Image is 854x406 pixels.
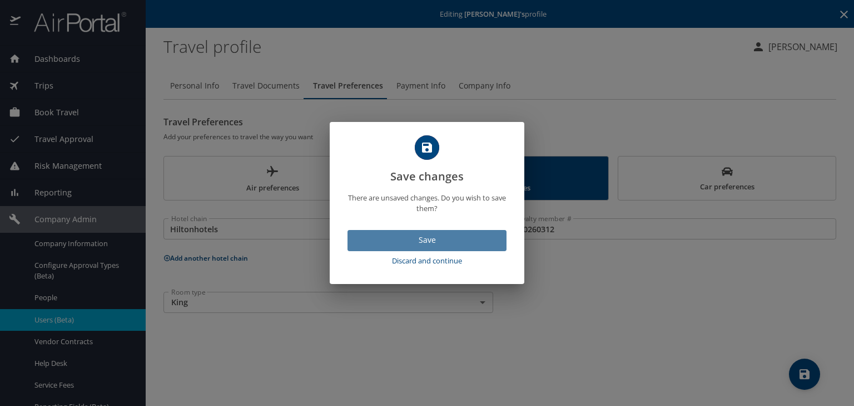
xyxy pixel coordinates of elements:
button: Save [347,230,507,252]
p: There are unsaved changes. Do you wish to save them? [343,193,511,214]
span: Save [356,233,498,247]
span: Discard and continue [352,255,502,267]
h2: Save changes [343,135,511,185]
button: Discard and continue [347,251,507,271]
